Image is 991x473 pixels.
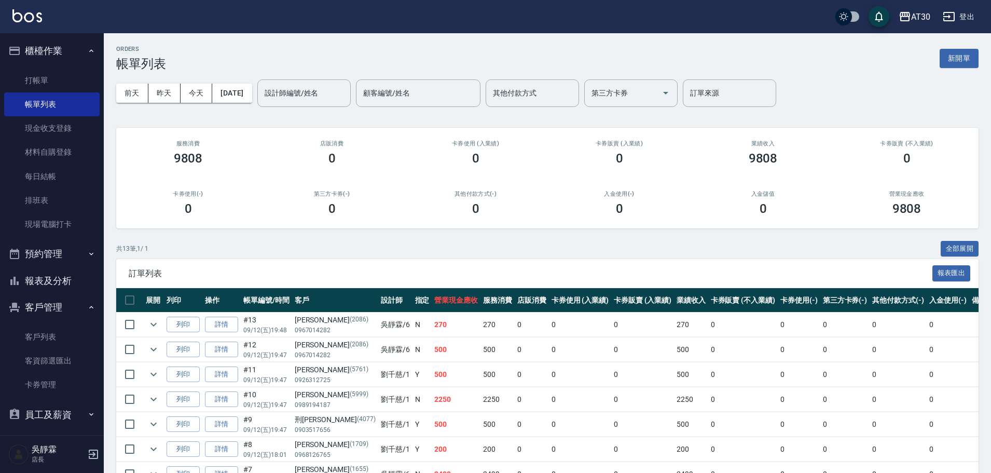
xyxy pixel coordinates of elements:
[4,92,100,116] a: 帳單列表
[4,401,100,428] button: 員工及薪資
[870,387,927,412] td: 0
[941,241,979,257] button: 全部展開
[515,288,549,313] th: 店販消費
[939,7,979,26] button: 登出
[167,317,200,333] button: 列印
[778,362,820,387] td: 0
[143,288,164,313] th: 展開
[167,391,200,408] button: 列印
[927,387,969,412] td: 0
[241,412,292,437] td: #9
[515,337,549,362] td: 0
[708,437,778,462] td: 0
[708,313,778,337] td: 0
[378,288,412,313] th: 設計師
[870,362,927,387] td: 0
[378,412,412,437] td: 劉千慈 /1
[205,342,238,358] a: 詳情
[4,373,100,397] a: 卡券管理
[4,325,100,349] a: 客戶列表
[674,387,708,412] td: 2250
[243,375,290,385] p: 09/12 (五) 19:47
[870,337,927,362] td: 0
[820,313,870,337] td: 0
[8,444,29,465] img: Person
[432,362,480,387] td: 500
[378,437,412,462] td: 劉千慈 /1
[940,53,979,63] a: 新開單
[708,387,778,412] td: 0
[272,191,391,197] h2: 第三方卡券(-)
[243,450,290,460] p: 09/12 (五) 18:01
[611,437,674,462] td: 0
[778,412,820,437] td: 0
[515,313,549,337] td: 0
[870,412,927,437] td: 0
[560,140,679,147] h2: 卡券販賣 (入業績)
[146,416,161,432] button: expand row
[969,288,989,313] th: 備註
[167,342,200,358] button: 列印
[241,313,292,337] td: #13
[704,191,822,197] h2: 入金儲值
[515,412,549,437] td: 0
[116,244,148,253] p: 共 13 筆, 1 / 1
[295,450,376,460] p: 0968126765
[412,412,432,437] td: Y
[295,340,376,350] div: [PERSON_NAME]
[185,201,192,216] h3: 0
[480,437,515,462] td: 200
[146,441,161,457] button: expand row
[272,140,391,147] h2: 店販消費
[472,201,479,216] h3: 0
[674,412,708,437] td: 500
[515,387,549,412] td: 0
[129,191,247,197] h2: 卡券使用(-)
[611,412,674,437] td: 0
[412,437,432,462] td: Y
[350,364,368,375] p: (5761)
[480,313,515,337] td: 270
[611,387,674,412] td: 0
[4,294,100,321] button: 客戶管理
[146,317,161,332] button: expand row
[378,362,412,387] td: 劉千慈 /1
[205,416,238,433] a: 詳情
[480,412,515,437] td: 500
[4,212,100,236] a: 現場電腦打卡
[611,288,674,313] th: 卡券販賣 (入業績)
[167,367,200,383] button: 列印
[416,191,535,197] h2: 其他付款方式(-)
[820,437,870,462] td: 0
[32,455,85,464] p: 店長
[295,414,376,425] div: 刑[PERSON_NAME]
[243,350,290,360] p: 09/12 (五) 19:47
[4,188,100,212] a: 排班表
[549,288,612,313] th: 卡券使用 (入業績)
[32,444,85,455] h5: 吳靜霖
[241,362,292,387] td: #11
[295,425,376,435] p: 0903517656
[778,288,820,313] th: 卡券使用(-)
[432,337,480,362] td: 500
[515,362,549,387] td: 0
[616,151,623,166] h3: 0
[927,362,969,387] td: 0
[12,9,42,22] img: Logo
[295,364,376,375] div: [PERSON_NAME]
[549,412,612,437] td: 0
[927,437,969,462] td: 0
[820,362,870,387] td: 0
[350,439,368,450] p: (1709)
[940,49,979,68] button: 新開單
[432,412,480,437] td: 500
[350,389,368,400] p: (5999)
[708,412,778,437] td: 0
[295,326,376,335] p: 0967014282
[847,140,966,147] h2: 卡券販賣 (不入業績)
[4,37,100,64] button: 櫃檯作業
[549,387,612,412] td: 0
[870,437,927,462] td: 0
[480,337,515,362] td: 500
[4,165,100,188] a: 每日結帳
